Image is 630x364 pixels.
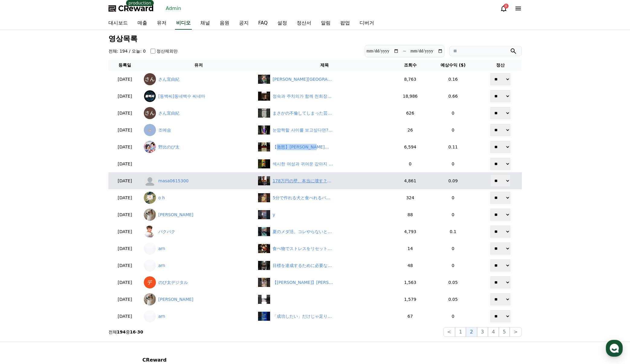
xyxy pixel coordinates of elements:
[130,330,136,334] strong: 16
[427,308,479,325] td: 0
[258,109,270,118] img: まさかの不倫してしまった芸能人#投資#転職#貯金
[499,327,510,337] button: 5
[163,4,184,13] a: Admin
[234,17,254,30] a: 공지
[427,88,479,105] td: 0.66
[393,240,427,257] td: 14
[402,47,406,55] p: ~
[258,210,270,219] img: y‎ ‎
[427,257,479,274] td: 0
[316,17,335,30] a: 알림
[144,276,156,288] img: のび太デジタル
[258,193,391,202] a: 5分で作れる犬と食べれるバナナケーキ#shorts 5分で作れる犬と食べれるバナナケーキ#shorts
[215,17,234,30] a: 음원
[258,142,391,151] a: 【激怒】小泉農水相「コメ増産しろ！」に農家ブチギレ！「高齢化で無理だろ！」 #shorts 【激怒】[PERSON_NAME]「コメ増産しろ！」に農家ブチギレ！「高齢化で無理だろ！」 #shorts
[108,4,154,13] a: CReward
[144,107,156,119] img: さん宜由紀
[144,175,156,187] img: masa0615300
[108,155,141,172] td: [DATE]
[500,5,507,12] a: 8
[393,257,427,274] td: 48
[144,310,253,322] a: arn
[108,257,141,274] td: [DATE]
[273,279,333,286] div: 【青原桃香】ムシッと星人初登場！謎の宇宙人ジリジリ星人が再来襲かと思いきやムシッと星人だった美人お天気キャスター煽原ももぴん【ウェザーニュースLiVE切り抜き】 #かわいい
[141,60,256,71] th: 유저
[108,329,143,335] p: 전체 중 -
[258,278,270,287] img: 【青原桃香】ムシッと星人初登場！謎の宇宙人ジリジリ星人が再来襲かと思いきやムシッと星人だった美人お天気キャスター煽原ももぴん【ウェザーニュースLiVE切り抜き】 #かわいい
[393,71,427,88] td: 8,763
[133,17,152,30] a: 매출
[258,278,391,287] a: 【青原桃香】ムシッと星人初登場！謎の宇宙人ジリジリ星人が再来襲かと思いきやムシッと星人だった美人お天気キャスター煽原ももぴん【ウェザーニュースLiVE切り抜き】 #かわいい 【[PERSON_N...
[427,240,479,257] td: 0
[157,48,178,54] label: 정산제외만
[393,308,427,325] td: 67
[258,75,391,84] a: 中居正広都内で不審な行動をしていたことが判明#投資#転職#貯金 [PERSON_NAME][GEOGRAPHIC_DATA]内で不審な行動をしていたことが判明#投資#転職#貯金
[393,291,427,308] td: 1,579
[393,122,427,138] td: 26
[273,144,333,150] div: 【激怒】小泉農水相「コメ増産しろ！」に農家ブチギレ！「高齢化で無理だろ！」 #shorts
[258,227,270,236] img: 夏のメダ活。コレやらないとヤバいですよ。
[19,201,23,206] span: 홈
[144,90,253,102] a: [동백씨]동네백수 씨네마
[144,242,156,255] img: arn
[104,17,133,30] a: 대시보드
[258,261,270,270] img: undefined
[258,312,270,321] img: undefined
[427,105,479,122] td: 0
[108,60,141,71] th: 등록일
[258,244,391,253] a: undefined 食べ物でストレスをリセット！心を落ち着ける栄養素
[55,201,63,206] span: 대화
[117,330,126,334] strong: 194
[108,206,141,223] td: [DATE]
[273,76,333,83] div: 中居正広都内で不審な行動をしていたことが判明#投資#転職#貯金
[393,172,427,189] td: 4,861
[254,17,273,30] a: FAQ
[292,17,316,30] a: 정산서
[273,262,333,269] div: 目標を達成するために必要な心構え
[144,192,156,204] img: o h
[443,327,455,337] button: <
[258,244,270,253] img: undefined
[256,60,393,71] th: 제목
[144,209,253,221] a: [PERSON_NAME]
[273,178,333,184] div: 178万円の壁、本当に壊す？玉木代表に託された重責
[108,48,146,54] h4: 전체: 194 / 오늘: 0
[144,293,253,305] a: [PERSON_NAME]
[258,92,391,101] a: 정숙과 주치의가 함께 천회장을??! 😱 배신의 배신의 배신 🔥 #파인 #파인촌뜨기들 정숙과 주치의가 함께 천회장을??! 😱 배신의 배신의 배신 🔥 #파인 #파인촌뜨기들
[393,223,427,240] td: 4,793
[108,71,141,88] td: [DATE]
[273,195,333,201] div: 5分で作れる犬と食べれるバナナケーキ#shorts
[393,206,427,223] td: 88
[427,138,479,155] td: 0.11
[393,60,427,71] th: 조회수
[273,93,333,99] div: 정숙과 주치의가 함께 천회장을??! 😱 배신의 배신의 배신 🔥 #파인 #파인촌뜨기들
[118,4,154,13] span: CReward
[393,274,427,291] td: 1,563
[335,17,355,30] a: 팝업
[144,242,253,255] a: arn
[427,223,479,240] td: 0.1
[144,124,156,136] img: 조예솜
[393,105,427,122] td: 626
[427,71,479,88] td: 0.16
[273,127,333,133] div: 눈깜짝할 사이를 보고싶다면?, 호기심천국 #호기심 #상상력 #관찰력 #탐구 #동물 #곤충 #거미줄 #거미 #번개 #달리기
[144,226,156,238] img: パクパク
[258,295,391,304] a: ‎ ‎ ‎ ‎ ‎ ‎ ‎ ‎ ‎ ‎ ‎ ‎
[108,172,141,189] td: [DATE]
[258,312,391,321] a: undefined 「成功したい」だけじゃ足りない理由
[258,176,270,185] img: 178万円の壁、本当に壊す？玉木代表に託された重責
[427,60,479,71] th: 예상수익 ($)
[144,73,253,85] a: さん宜由紀
[2,192,40,207] a: 홈
[258,142,270,151] img: 【激怒】小泉農水相「コメ増産しろ！」に農家ブチギレ！「高齢化で無理だろ！」 #shorts
[258,261,391,270] a: undefined 目標を達成するために必要な心構え
[144,141,253,153] a: 野比のび太
[175,17,192,30] a: 비디오
[258,159,270,168] img: undefined
[258,125,270,135] img: 눈깜짝할 사이를 보고싶다면?, 호기심천국 #호기심 #상상력 #관찰력 #탐구 #동물 #곤충 #거미줄 #거미 #번개 #달리기
[108,138,141,155] td: [DATE]
[108,122,141,138] td: [DATE]
[108,223,141,240] td: [DATE]
[258,92,270,101] img: 정숙과 주치의가 함께 천회장을??! 😱 배신의 배신의 배신 🔥 #파인 #파인촌뜨기들
[137,330,143,334] strong: 30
